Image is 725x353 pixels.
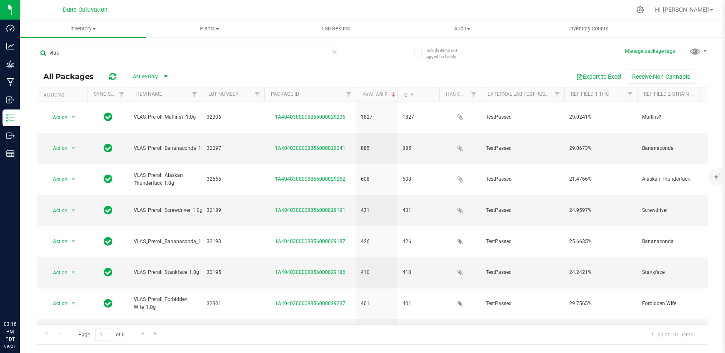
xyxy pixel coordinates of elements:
[644,91,705,97] a: Ref Field 2 Strain Name
[642,238,705,246] span: Bananaconda
[425,47,467,60] span: Include items not tagged for facility
[571,91,609,97] a: Ref Field 1 THC
[68,267,79,278] span: select
[569,175,632,183] span: 21.4766%
[486,175,559,183] span: TestPassed
[134,296,197,311] span: VLAS_Preroll_Forbidden Wife_1.0g
[104,266,112,278] span: In Sync
[188,87,202,102] a: Filter
[486,300,559,308] span: TestPassed
[45,142,68,154] span: Action
[6,149,15,158] inline-svg: Reports
[6,60,15,68] inline-svg: Grow
[399,20,525,37] a: Audit
[402,144,434,152] span: 885
[207,268,259,276] span: 32195
[146,20,272,37] a: Plants
[275,207,345,213] a: 1A4040300008856000029191
[137,328,149,339] a: Go to the next page
[361,238,392,246] span: 426
[642,175,705,183] span: Alaskan Thunderfuck
[342,87,356,102] a: Filter
[402,238,434,246] span: 426
[361,144,392,152] span: 885
[43,72,102,81] span: All Packages
[134,172,197,187] span: VLAS_Preroll_Alaskan Thunderfuck_1.0g
[642,206,705,214] span: Screwdriver
[402,268,434,276] span: 410
[68,298,79,309] span: select
[250,87,264,102] a: Filter
[207,144,259,152] span: 32297
[68,236,79,247] span: select
[104,204,112,216] span: In Sync
[486,206,559,214] span: TestPassed
[134,268,199,276] span: VLAS_Preroll_Stankface_1.0g
[439,87,481,102] th: Has COA
[207,300,259,308] span: 32301
[404,92,413,98] a: Qty
[635,6,645,14] div: Manage settings
[104,173,112,185] span: In Sync
[569,206,632,214] span: 24.9597%
[68,205,79,216] span: select
[207,113,259,121] span: 32306
[275,176,345,182] a: 1A4040300008856000029262
[115,87,129,102] a: Filter
[275,239,345,244] a: 1A4040300008856000029187
[486,113,559,121] span: TestPassed
[37,47,341,59] input: Search Package ID, Item Name, SKU, Lot or Part Number...
[642,268,705,276] span: Stankface
[6,132,15,140] inline-svg: Outbound
[569,268,632,276] span: 24.2421%
[6,42,15,50] inline-svg: Analytics
[623,87,637,102] a: Filter
[8,286,33,311] iframe: Resource center
[569,144,632,152] span: 29.0673%
[642,113,705,121] span: Muffins?
[6,24,15,32] inline-svg: Dashboard
[45,267,68,278] span: Action
[150,328,162,339] a: Go to the last page
[655,6,709,13] span: Hi, [PERSON_NAME]!
[486,144,559,152] span: TestPassed
[696,87,710,102] a: Filter
[361,113,392,121] span: 1827
[20,25,146,32] span: Inventory
[68,112,79,123] span: select
[6,114,15,122] inline-svg: Inventory
[487,91,553,97] a: External Lab Test Result
[271,91,299,97] a: Package ID
[134,323,197,338] span: VLAS_Flower_Frut Loops_3.5g
[361,206,392,214] span: 431
[208,91,238,97] a: Lot Number
[275,301,345,306] a: 1A4040300008856000029237
[627,70,695,84] button: Receive Non-Cannabis
[273,20,399,37] a: Lab Results
[642,300,705,308] span: Forbidden Wife
[95,328,110,341] input: 1
[569,113,632,121] span: 29.0241%
[569,300,632,308] span: 29.7565%
[68,174,79,185] span: select
[275,145,345,151] a: 1A4040300008856000029241
[571,70,627,84] button: Export to Excel
[104,298,112,309] span: In Sync
[400,25,525,32] span: Audit
[486,268,559,276] span: TestPassed
[20,20,146,37] a: Inventory
[486,238,559,246] span: TestPassed
[402,300,434,308] span: 401
[361,300,392,308] span: 401
[134,238,208,246] span: VLAS_Preroll_Bananaconda_1.0g
[207,175,259,183] span: 32565
[275,114,345,120] a: 1A4040300008856000029236
[644,328,700,341] span: 1 - 20 of 101 items
[45,112,68,123] span: Action
[25,285,35,295] iframe: Resource center unread badge
[134,113,197,121] span: VLAS_Preroll_Muffins?_1.0g
[569,238,632,246] span: 25.6635%
[625,48,675,55] button: Manage package tags
[332,47,337,57] span: Clear
[642,144,705,152] span: Bananaconda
